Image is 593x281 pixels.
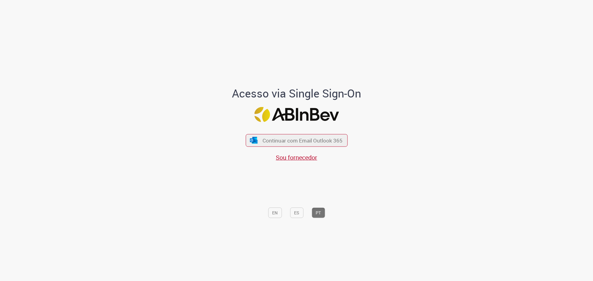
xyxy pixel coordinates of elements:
span: Continuar com Email Outlook 365 [263,137,343,144]
button: ícone Azure/Microsoft 360 Continuar com Email Outlook 365 [246,134,347,147]
button: PT [312,207,325,218]
img: ícone Azure/Microsoft 360 [250,137,258,143]
img: Logo ABInBev [254,107,339,122]
button: ES [290,207,303,218]
a: Sou fornecedor [276,153,317,162]
h1: Acesso via Single Sign-On [211,87,382,100]
button: EN [268,207,282,218]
